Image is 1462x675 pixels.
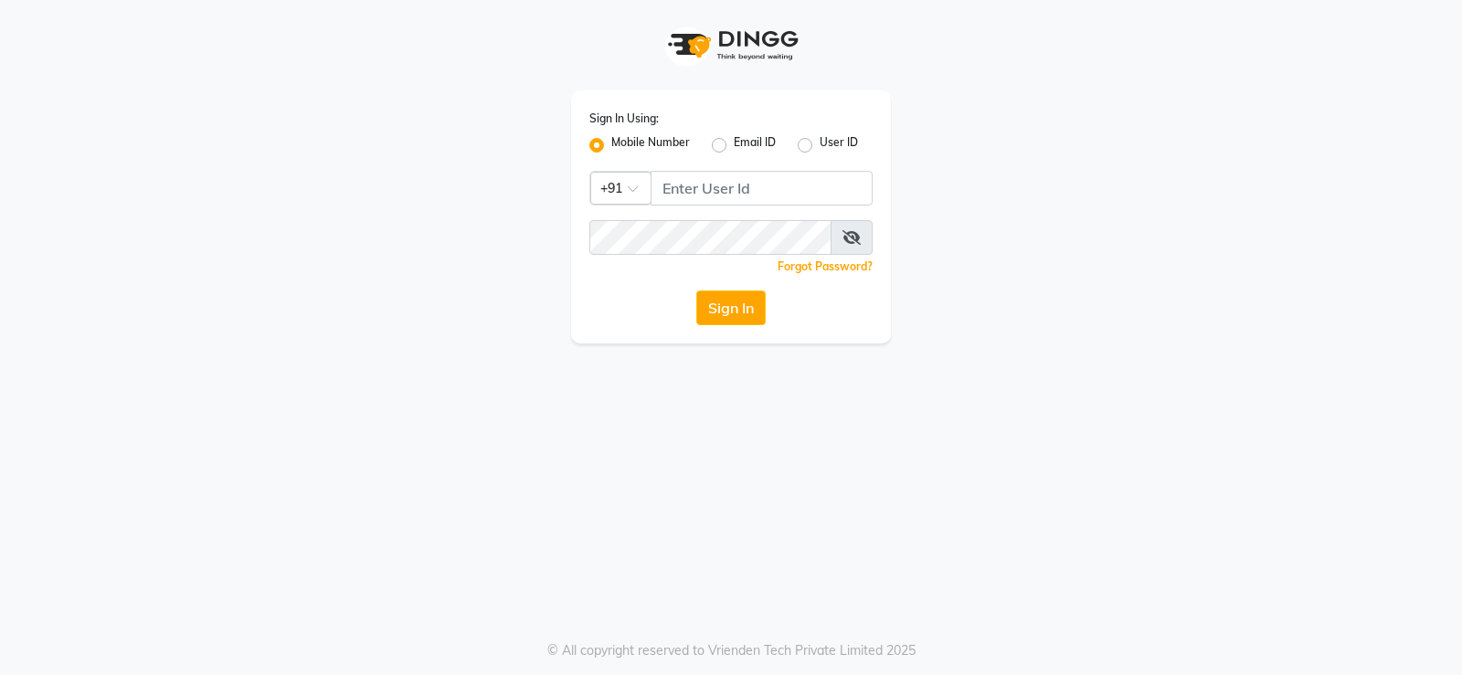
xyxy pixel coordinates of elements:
[589,111,659,127] label: Sign In Using:
[651,171,873,206] input: Username
[820,134,858,156] label: User ID
[658,18,804,72] img: logo1.svg
[778,259,873,273] a: Forgot Password?
[589,220,832,255] input: Username
[734,134,776,156] label: Email ID
[611,134,690,156] label: Mobile Number
[696,290,766,325] button: Sign In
